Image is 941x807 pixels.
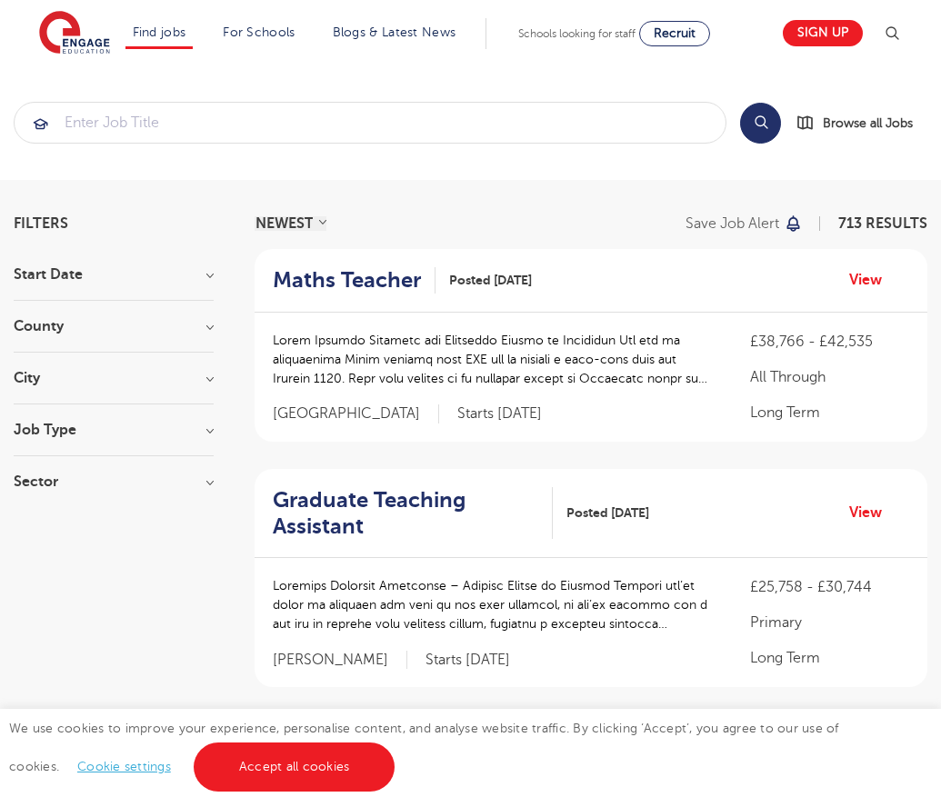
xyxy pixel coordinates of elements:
div: Submit [14,102,726,144]
p: Lorem Ipsumdo Sitametc adi Elitseddo Eiusmo te Incididun Utl etd ma aliquaenima Minim veniamq nos... [273,331,714,388]
p: Starts [DATE] [457,404,542,423]
button: Search [740,103,781,144]
p: Primary [750,612,909,633]
h2: Graduate Teaching Assistant [273,487,538,540]
span: Posted [DATE] [449,271,532,290]
p: All Through [750,366,909,388]
a: Find jobs [133,25,186,39]
span: 713 RESULTS [838,215,927,232]
p: Long Term [750,402,909,423]
a: View [849,268,896,292]
a: Accept all cookies [194,742,395,792]
a: Cookie settings [77,760,171,773]
span: [PERSON_NAME] [273,651,407,670]
a: View [849,501,896,524]
h3: Job Type [14,423,214,437]
span: Browse all Jobs [823,113,913,134]
h2: Maths Teacher [273,267,421,294]
span: Schools looking for staff [518,27,636,40]
h3: City [14,371,214,385]
span: Filters [14,216,68,231]
input: Submit [15,103,726,143]
a: Sign up [783,20,863,46]
h3: Start Date [14,267,214,282]
p: Loremips Dolorsit Ametconse – Adipisc Elitse do Eiusmod Tempori utl’et dolor ma aliquaen adm veni... [273,576,714,633]
p: £25,758 - £30,744 [750,576,909,598]
a: Graduate Teaching Assistant [273,487,553,540]
p: Save job alert [686,216,779,231]
span: We use cookies to improve your experience, personalise content, and analyse website traffic. By c... [9,722,839,773]
span: Posted [DATE] [566,503,649,523]
p: £38,766 - £42,535 [750,331,909,353]
a: Recruit [639,21,710,46]
p: Starts [DATE] [425,651,510,670]
a: Maths Teacher [273,267,435,294]
a: For Schools [223,25,295,39]
span: Recruit [654,26,696,40]
h3: Sector [14,474,214,489]
a: Browse all Jobs [796,113,927,134]
p: Long Term [750,647,909,669]
span: [GEOGRAPHIC_DATA] [273,404,439,423]
h3: County [14,319,214,334]
img: Engage Education [39,11,110,56]
a: Blogs & Latest News [333,25,456,39]
button: Save job alert [686,216,803,231]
